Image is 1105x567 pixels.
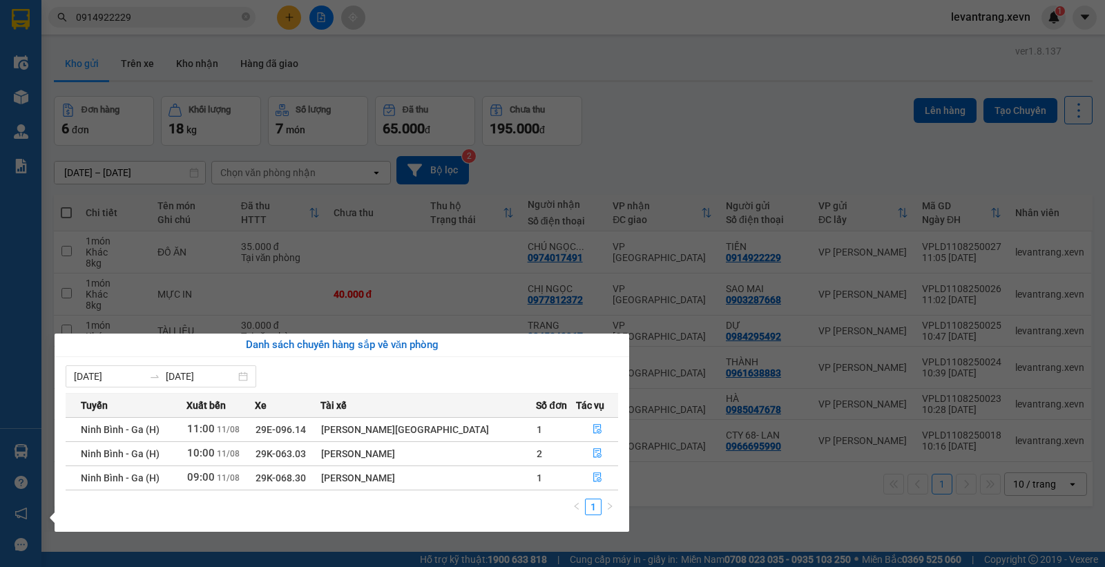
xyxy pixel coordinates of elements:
span: 10:00 [187,447,215,459]
div: Danh sách chuyến hàng sắp về văn phòng [66,337,618,354]
span: swap-right [149,371,160,382]
span: 11/08 [217,449,240,459]
span: Tài xế [320,398,347,413]
span: 11:00 [187,423,215,435]
button: file-done [577,443,617,465]
span: Ninh Bình - Ga (H) [81,424,160,435]
span: Xe [255,398,267,413]
span: Tác vụ [576,398,604,413]
span: Ninh Bình - Ga (H) [81,448,160,459]
li: Số 10 ngõ 15 Ngọc Hồi, Q.[PERSON_NAME], [GEOGRAPHIC_DATA] [129,34,577,51]
span: left [573,502,581,510]
div: [PERSON_NAME] [321,470,535,486]
li: Hotline: 19001155 [129,51,577,68]
span: 29K-063.03 [256,448,306,459]
button: file-done [577,419,617,441]
input: Từ ngày [74,369,144,384]
a: 1 [586,499,601,515]
div: [PERSON_NAME][GEOGRAPHIC_DATA] [321,422,535,437]
span: file-done [593,424,602,435]
button: file-done [577,467,617,489]
span: 1 [537,472,542,483]
button: right [602,499,618,515]
li: 1 [585,499,602,515]
div: [PERSON_NAME] [321,446,535,461]
span: to [149,371,160,382]
b: GỬI : VP [PERSON_NAME] [17,100,241,123]
input: Đến ngày [166,369,236,384]
img: logo.jpg [17,17,86,86]
span: 1 [537,424,542,435]
span: 11/08 [217,425,240,434]
span: Số đơn [536,398,567,413]
span: right [606,502,614,510]
span: 2 [537,448,542,459]
span: Xuất bến [186,398,226,413]
span: 29K-068.30 [256,472,306,483]
span: 11/08 [217,473,240,483]
button: left [568,499,585,515]
span: Ninh Bình - Ga (H) [81,472,160,483]
span: file-done [593,448,602,459]
span: 09:00 [187,471,215,483]
span: Tuyến [81,398,108,413]
li: Next Page [602,499,618,515]
span: 29E-096.14 [256,424,306,435]
li: Previous Page [568,499,585,515]
span: file-done [593,472,602,483]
